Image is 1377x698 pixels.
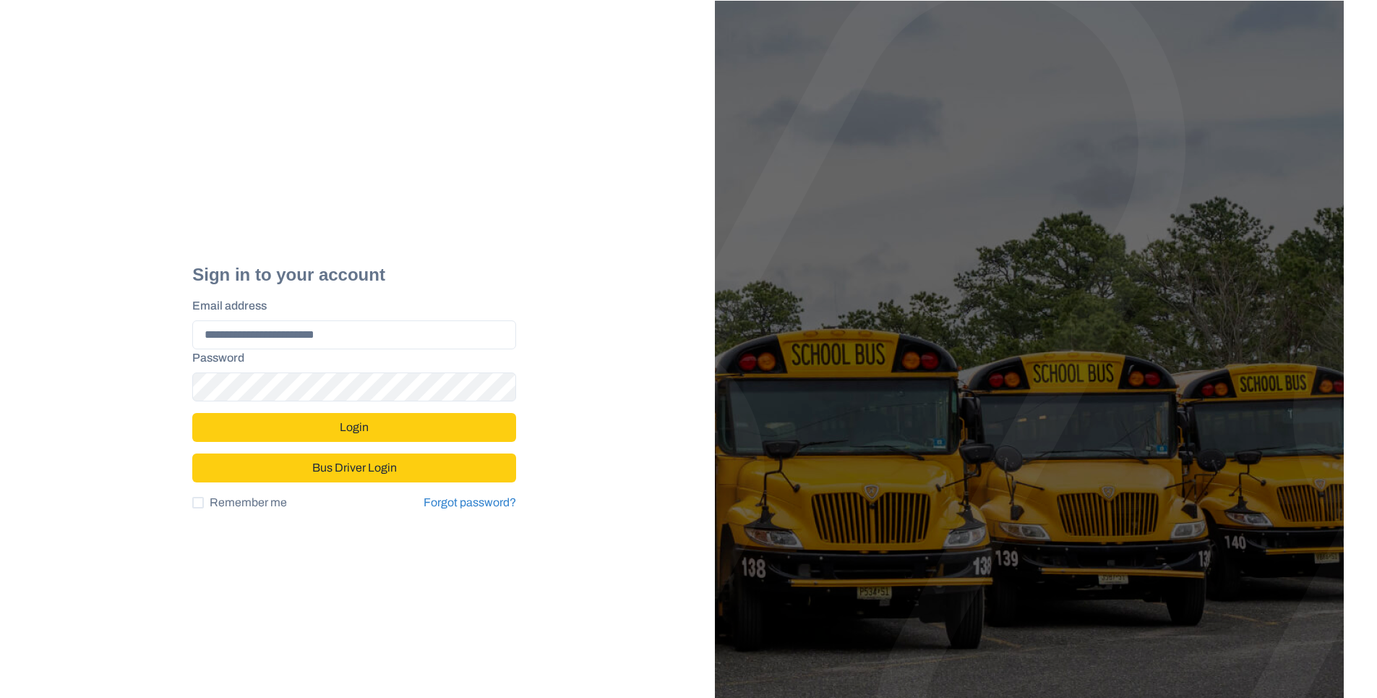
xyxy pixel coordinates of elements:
a: Forgot password? [424,494,516,511]
button: Bus Driver Login [192,454,516,482]
a: Bus Driver Login [192,455,516,467]
h2: Sign in to your account [192,265,516,286]
button: Login [192,413,516,442]
label: Password [192,349,507,367]
a: Forgot password? [424,496,516,508]
span: Remember me [210,494,287,511]
label: Email address [192,297,507,315]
